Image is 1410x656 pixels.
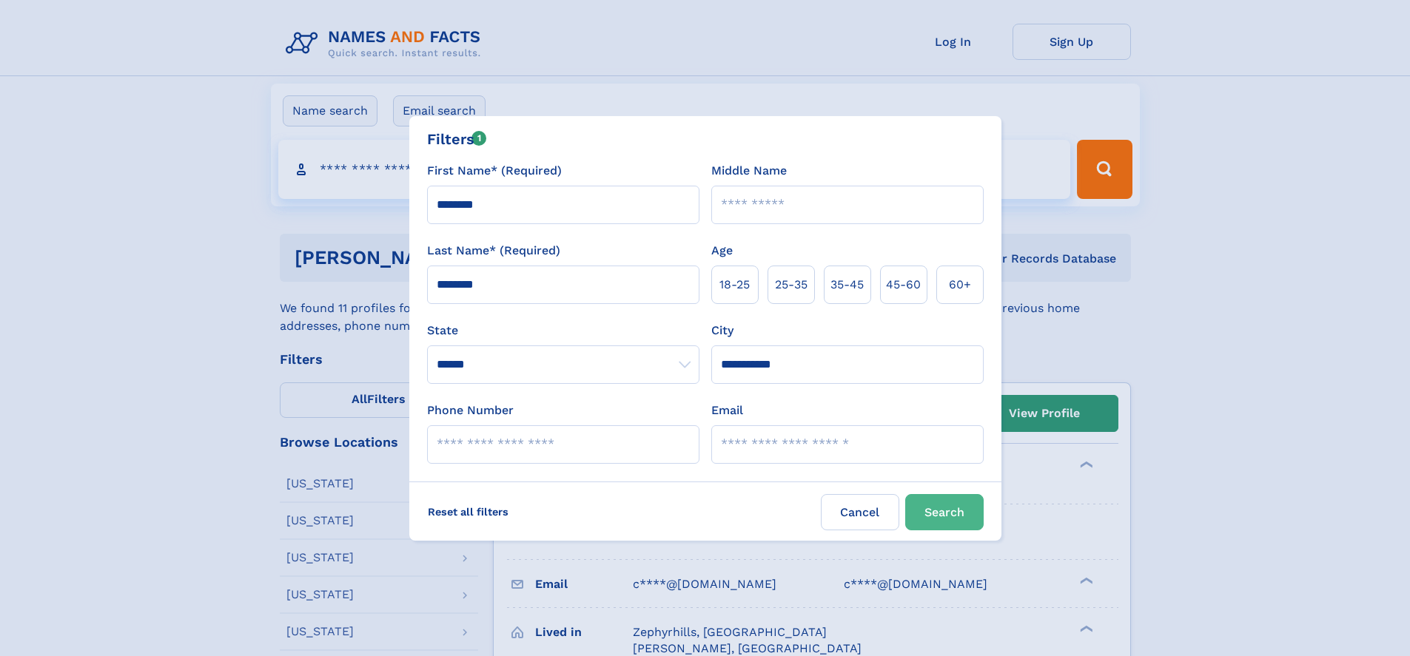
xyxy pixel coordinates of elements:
[775,276,808,294] span: 25‑35
[427,322,699,339] label: State
[830,276,864,294] span: 35‑45
[949,276,971,294] span: 60+
[427,162,562,180] label: First Name* (Required)
[427,242,560,260] label: Last Name* (Required)
[719,276,750,294] span: 18‑25
[711,242,733,260] label: Age
[905,494,984,530] button: Search
[886,276,921,294] span: 45‑60
[711,402,743,419] label: Email
[821,494,899,530] label: Cancel
[418,494,518,530] label: Reset all filters
[711,162,787,180] label: Middle Name
[427,128,487,150] div: Filters
[427,402,514,419] label: Phone Number
[711,322,733,339] label: City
